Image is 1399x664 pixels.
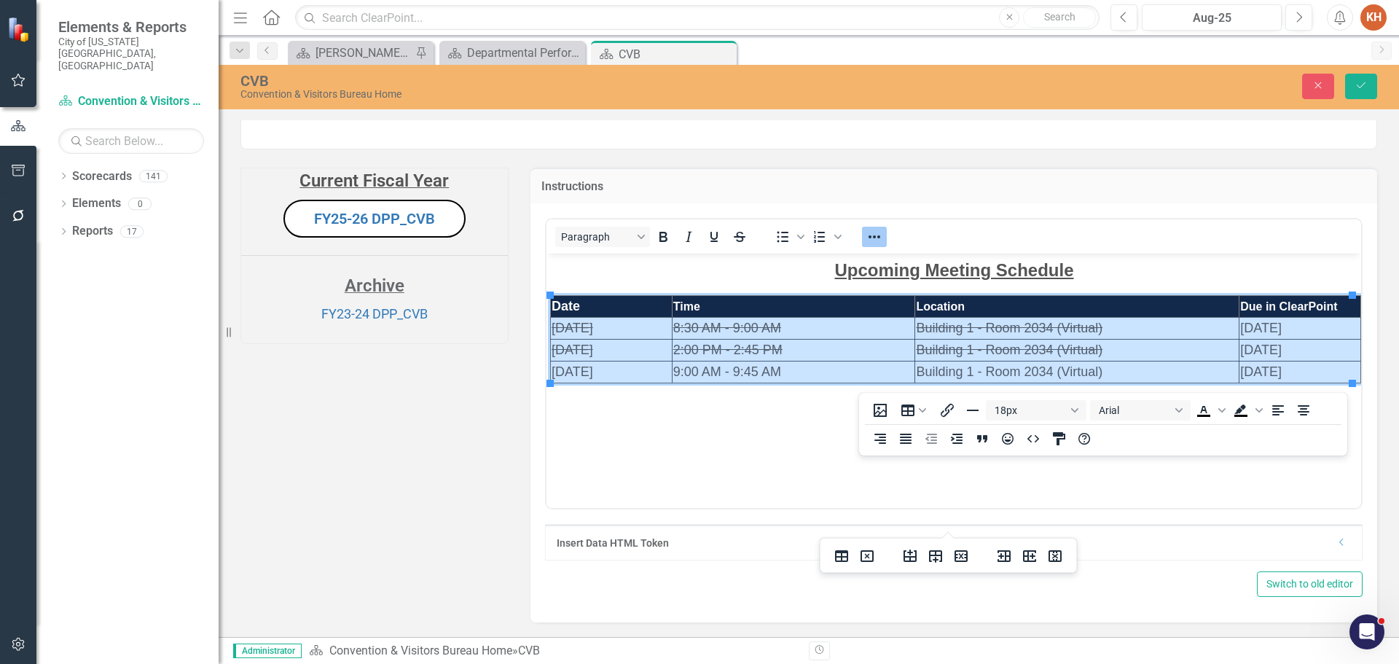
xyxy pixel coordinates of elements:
[58,93,204,110] a: Convention & Visitors Bureau Home
[240,73,878,89] div: CVB
[120,225,144,238] div: 17
[1046,429,1071,449] button: CSS Editor
[546,254,1362,508] iframe: Rich Text Area
[58,128,204,154] input: Search Below...
[986,400,1086,421] button: Font size 18px
[561,231,632,243] span: Paragraph
[72,168,132,185] a: Scorecards
[295,5,1100,31] input: Search ClearPoint...
[995,429,1020,449] button: Emojis
[139,170,168,182] div: 141
[949,546,973,566] button: Delete row
[898,546,922,566] button: Insert row before
[283,200,466,238] button: FY25-26 DPP_CVB
[7,15,34,43] img: ClearPoint Strategy
[944,429,969,449] button: Increase indent
[995,405,1066,416] span: 18px
[233,644,302,658] span: Administrator
[935,400,960,421] button: Insert/edit link
[1023,7,1096,28] button: Search
[321,306,428,321] a: FY23-24 DPP_CVB
[960,400,985,421] button: Horizontal line
[1072,429,1097,449] button: Help
[72,195,121,212] a: Elements
[316,44,412,62] div: [PERSON_NAME]'s Home
[309,643,798,660] div: »
[1349,614,1384,649] iframe: Intercom live chat
[1090,400,1191,421] button: Font Arial
[1228,400,1265,421] div: Background color Black
[1360,4,1387,31] button: KH
[557,536,1329,550] div: Insert Data HTML Token
[291,44,412,62] a: [PERSON_NAME]'s Home
[555,227,650,247] button: Block Paragraph
[58,36,204,71] small: City of [US_STATE][GEOGRAPHIC_DATA], [GEOGRAPHIC_DATA]
[970,429,995,449] button: Blockquote
[862,227,887,247] button: Reveal or hide additional toolbar items
[1142,4,1282,31] button: Aug-25
[541,180,1367,193] h3: Instructions
[727,227,752,247] button: Strikethrough
[329,644,512,657] a: Convention & Visitors Bureau Home
[518,644,540,657] div: CVB
[992,546,1016,566] button: Insert column before
[443,44,581,62] a: Departmental Performance Plans - 3 Columns
[676,227,701,247] button: Italic
[829,546,854,566] button: Table properties
[72,223,113,240] a: Reports
[770,227,807,247] div: Bullet list
[868,429,893,449] button: Align right
[893,400,934,421] button: Table
[1017,546,1042,566] button: Insert column after
[240,89,878,100] div: Convention & Visitors Bureau Home
[58,18,204,36] span: Elements & Reports
[1021,429,1046,449] button: HTML Editor
[1043,546,1067,566] button: Delete column
[651,227,675,247] button: Bold
[893,429,918,449] button: Justify
[1099,405,1170,416] span: Arial
[1044,11,1075,23] span: Search
[1191,400,1228,421] div: Text color Black
[619,45,733,63] div: CVB
[345,276,404,296] strong: Archive
[807,227,844,247] div: Numbered list
[467,44,581,62] div: Departmental Performance Plans - 3 Columns
[299,171,449,191] strong: Current Fiscal Year
[128,198,152,210] div: 0
[923,546,948,566] button: Insert row after
[919,429,944,449] button: Decrease indent
[868,400,893,421] button: Insert image
[314,210,435,227] a: FY25-26 DPP_CVB
[1291,400,1316,421] button: Align center
[702,227,726,247] button: Underline
[1266,400,1290,421] button: Align left
[1147,9,1277,27] div: Aug-25
[1257,571,1363,597] button: Switch to old editor
[855,546,879,566] button: Delete table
